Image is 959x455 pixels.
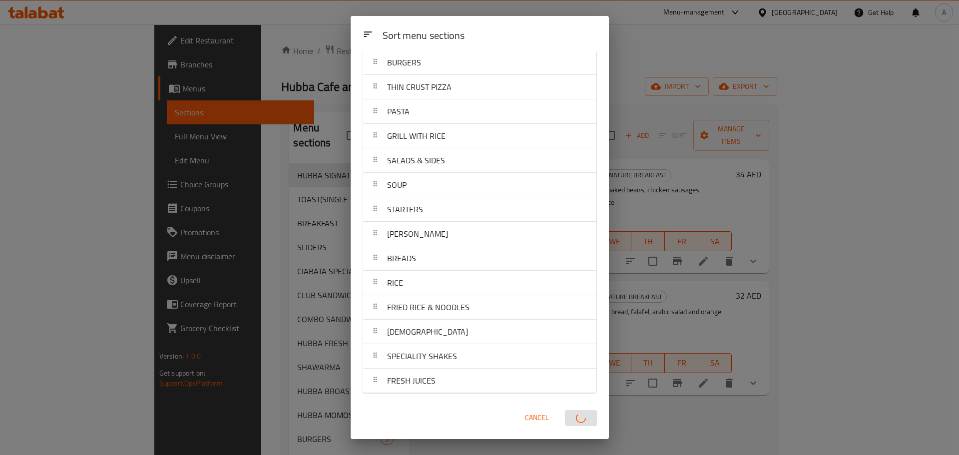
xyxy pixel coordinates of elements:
[363,369,596,393] div: FRESH JUICES
[363,148,596,173] div: SALADS & SIDES
[387,226,448,241] span: [PERSON_NAME]
[387,300,470,315] span: FRIED RICE & NOODLES
[363,173,596,197] div: SOUP
[387,128,446,143] span: GRILL WITH RICE
[387,349,457,364] span: SPECIALITY SHAKES
[363,222,596,246] div: [PERSON_NAME]
[363,271,596,295] div: RICE
[387,202,423,217] span: STARTERS
[525,412,549,424] span: Cancel
[387,324,468,339] span: [DEMOGRAPHIC_DATA]
[363,344,596,369] div: SPECIALITY SHAKES
[363,320,596,344] div: [DEMOGRAPHIC_DATA]
[387,275,403,290] span: RICE
[363,246,596,271] div: BREADS
[521,409,553,427] button: Cancel
[379,25,601,47] div: Sort menu sections
[363,75,596,99] div: THIN CRUST PIZZA
[363,50,596,75] div: BURGERS
[387,373,436,388] span: FRESH JUICES
[387,177,407,192] span: SOUP
[387,153,445,168] span: SALADS & SIDES
[387,79,452,94] span: THIN CRUST PIZZA
[363,99,596,124] div: PASTA
[363,124,596,148] div: GRILL WITH RICE
[363,295,596,320] div: FRIED RICE & NOODLES
[387,251,416,266] span: BREADS
[363,197,596,222] div: STARTERS
[387,55,421,70] span: BURGERS
[387,104,410,119] span: PASTA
